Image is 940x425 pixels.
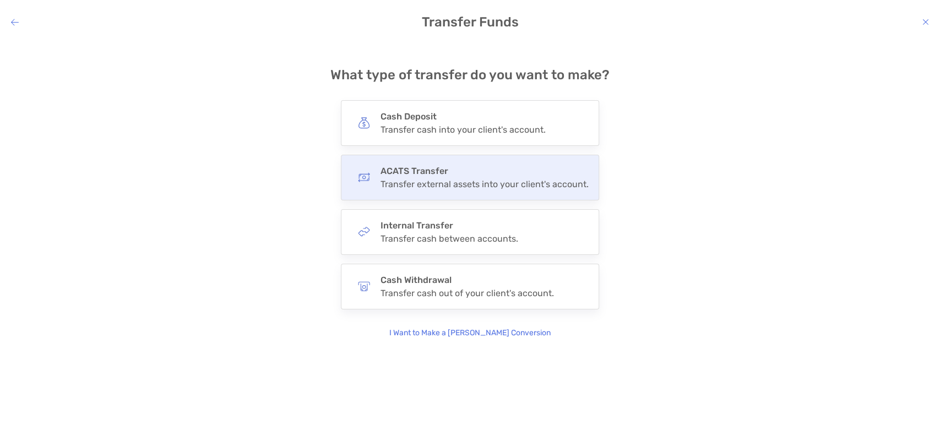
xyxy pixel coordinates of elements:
[381,220,518,231] h4: Internal Transfer
[381,179,589,189] div: Transfer external assets into your client's account.
[358,226,370,238] img: button icon
[381,111,546,122] h4: Cash Deposit
[381,275,554,285] h4: Cash Withdrawal
[381,124,546,135] div: Transfer cash into your client's account.
[389,327,551,339] p: I Want to Make a [PERSON_NAME] Conversion
[381,233,518,244] div: Transfer cash between accounts.
[381,166,589,176] h4: ACATS Transfer
[358,171,370,183] img: button icon
[330,67,610,83] h4: What type of transfer do you want to make?
[358,117,370,129] img: button icon
[381,288,554,298] div: Transfer cash out of your client's account.
[358,280,370,292] img: button icon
